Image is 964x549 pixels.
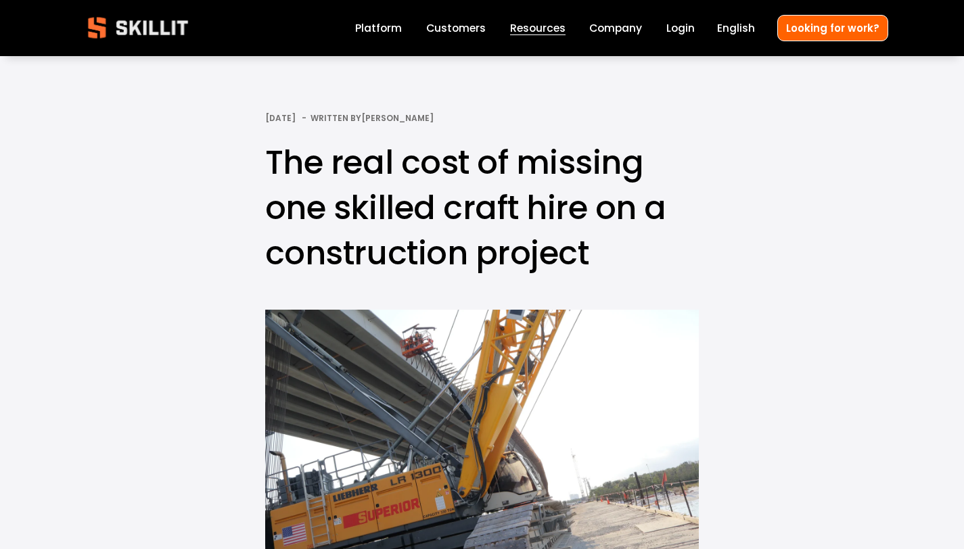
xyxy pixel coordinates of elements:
div: Written By [311,114,434,123]
a: Login [666,19,695,37]
a: [PERSON_NAME] [361,112,434,124]
h1: The real cost of missing one skilled craft hire on a construction project [265,140,699,277]
div: language picker [717,19,755,37]
a: Platform [355,19,402,37]
span: Resources [510,20,566,36]
a: Looking for work? [777,15,888,41]
img: Skillit [76,7,200,48]
a: Customers [426,19,486,37]
span: English [717,20,755,36]
a: Company [589,19,642,37]
a: folder dropdown [510,19,566,37]
span: [DATE] [265,112,296,124]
